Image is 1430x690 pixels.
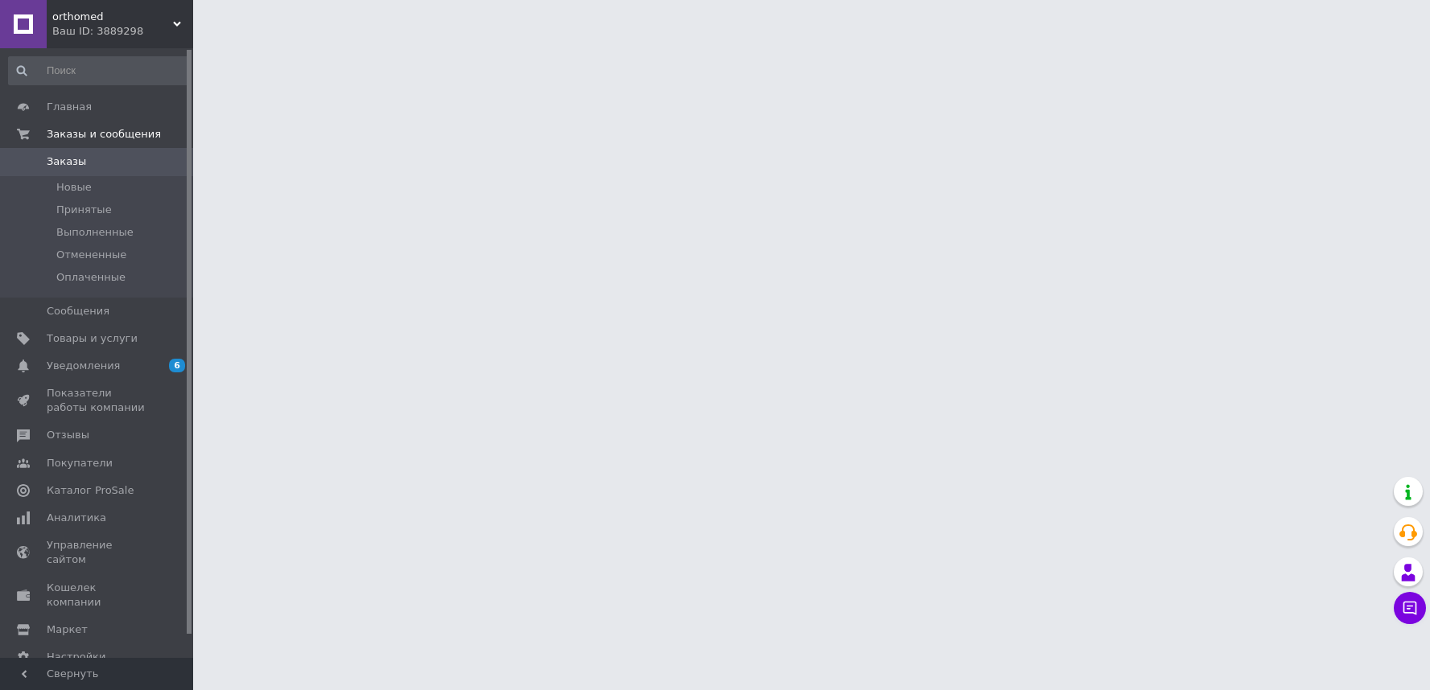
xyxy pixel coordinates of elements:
span: orthomed [52,10,173,24]
span: Настройки [47,650,105,664]
span: Показатели работы компании [47,386,149,415]
span: Выполненные [56,225,134,240]
div: Ваш ID: 3889298 [52,24,193,39]
button: Чат с покупателем [1394,592,1426,624]
input: Поиск [8,56,190,85]
span: Заказы [47,154,86,169]
span: Принятые [56,203,112,217]
span: Отмененные [56,248,126,262]
span: Управление сайтом [47,538,149,567]
span: Аналитика [47,511,106,525]
span: Товары и услуги [47,331,138,346]
span: Кошелек компании [47,581,149,610]
span: Сообщения [47,304,109,318]
span: Уведомления [47,359,120,373]
span: Каталог ProSale [47,483,134,498]
span: Покупатели [47,456,113,470]
span: 6 [169,359,185,372]
span: Заказы и сообщения [47,127,161,142]
span: Новые [56,180,92,195]
span: Главная [47,100,92,114]
span: Маркет [47,622,88,637]
span: Отзывы [47,428,89,442]
span: Оплаченные [56,270,126,285]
